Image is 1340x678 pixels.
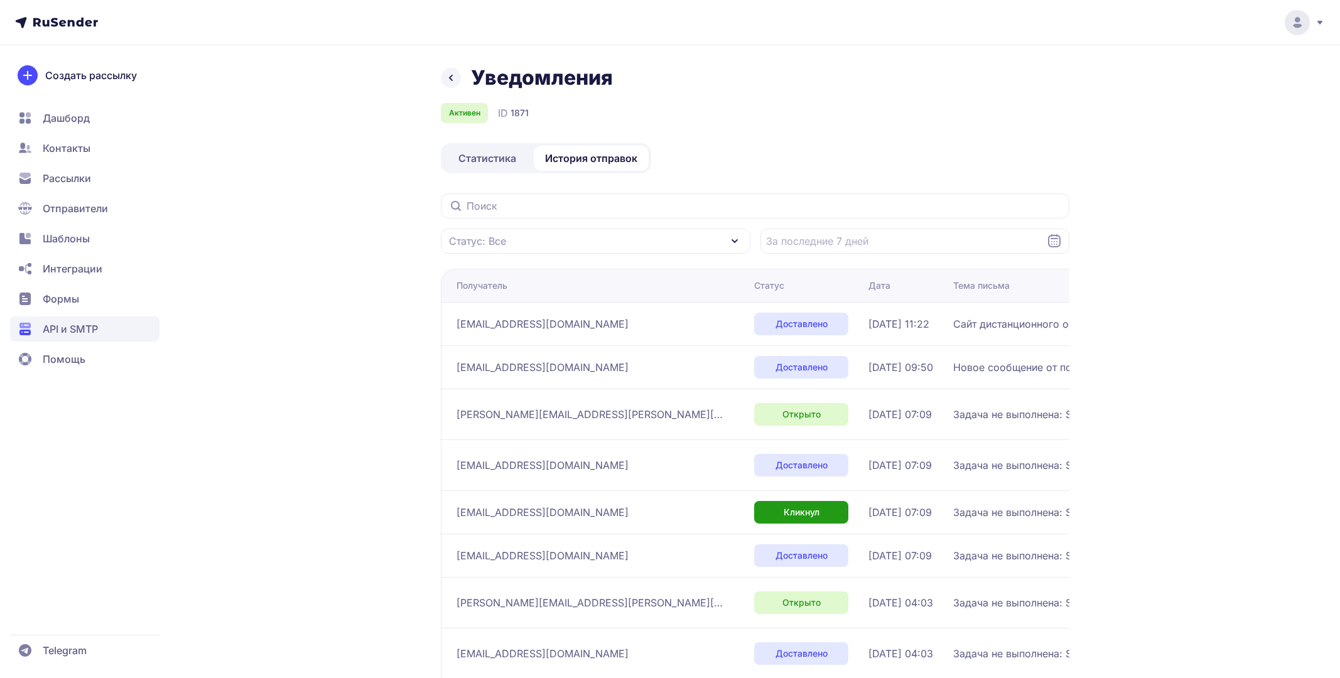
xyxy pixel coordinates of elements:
div: Получатель [457,279,507,292]
span: Дашборд [43,110,90,126]
span: [PERSON_NAME][EMAIL_ADDRESS][PERSON_NAME][DOMAIN_NAME] [457,595,727,610]
span: Задача не выполнена: Send user notifications [953,595,1174,610]
span: Формы [43,291,79,306]
span: Открыто [782,596,821,609]
span: [EMAIL_ADDRESS][DOMAIN_NAME] [457,505,629,520]
span: Доставлено [775,361,828,374]
span: Задача не выполнена: Send user notifications [953,505,1174,520]
span: Контакты [43,141,90,156]
span: Доставлено [775,459,828,471]
span: Активен [449,108,480,118]
a: Telegram [10,638,159,663]
span: [EMAIL_ADDRESS][DOMAIN_NAME] [457,360,629,375]
span: [PERSON_NAME][EMAIL_ADDRESS][PERSON_NAME][DOMAIN_NAME] [457,407,727,422]
span: [DATE] 04:03 [868,646,933,661]
span: [EMAIL_ADDRESS][DOMAIN_NAME] [457,548,629,563]
div: Тема письма [953,279,1010,292]
span: Доставлено [775,549,828,562]
span: Помощь [43,352,85,367]
span: Доставлено [775,647,828,660]
span: [DATE] 11:22 [868,316,929,331]
span: Задача не выполнена: Send user notifications [953,458,1174,473]
input: Поиск [441,193,1069,218]
div: Статус [754,279,784,292]
span: [DATE] 04:03 [868,595,933,610]
span: История отправок [545,151,637,166]
span: Задача не выполнена: Send user notifications [953,548,1174,563]
span: Задача не выполнена: Send user notifications [953,646,1174,661]
a: Статистика [443,146,531,171]
span: [EMAIL_ADDRESS][DOMAIN_NAME] [457,316,629,331]
span: Новое сообщение от пользователя [PERSON_NAME] [953,360,1213,375]
span: [DATE] 07:09 [868,548,932,563]
span: Доставлено [775,318,828,330]
span: [DATE] 07:09 [868,458,932,473]
span: Интеграции [43,261,102,276]
div: Дата [868,279,890,292]
span: Сайт дистанционного обучения ГИКИТ: запрос контакта от [PERSON_NAME] [953,316,1267,331]
span: [DATE] 07:09 [868,407,932,422]
span: Статистика [458,151,516,166]
span: Кликнул [784,506,819,519]
span: [EMAIL_ADDRESS][DOMAIN_NAME] [457,458,629,473]
div: ID [498,105,529,121]
span: [DATE] 07:09 [868,505,932,520]
input: Datepicker input [760,229,1070,254]
span: [EMAIL_ADDRESS][DOMAIN_NAME] [457,646,629,661]
span: Telegram [43,643,87,658]
h1: Уведомления [471,65,613,90]
span: Задача не выполнена: Send user notifications [953,407,1174,422]
a: История отправок [534,146,649,171]
span: [DATE] 09:50 [868,360,933,375]
span: Открыто [782,408,821,421]
span: Рассылки [43,171,91,186]
span: Шаблоны [43,231,90,246]
span: Статус: Все [449,234,506,249]
span: Создать рассылку [45,68,137,83]
span: Отправители [43,201,108,216]
span: API и SMTP [43,321,98,336]
span: 1871 [511,107,529,119]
